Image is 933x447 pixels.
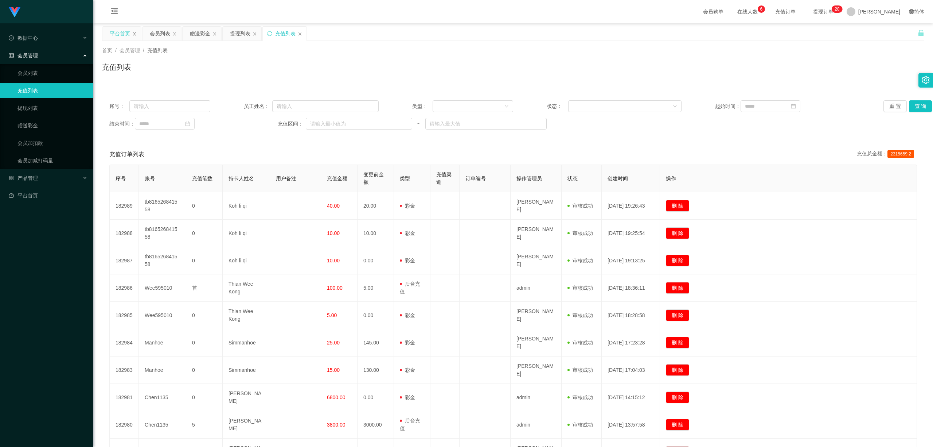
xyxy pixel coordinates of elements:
td: 182984 [110,329,139,357]
a: 赠送彩金 [17,118,87,133]
span: 操作 [666,176,676,181]
span: 状态 [567,176,578,181]
span: 彩金 [400,340,415,346]
td: 0 [186,357,223,384]
td: [DATE] 17:23:28 [602,329,660,357]
td: [DATE] 18:28:58 [602,302,660,329]
i: 图标: calendar [791,104,796,109]
td: [PERSON_NAME] [511,220,562,247]
span: / [143,47,144,53]
td: 0 [186,247,223,274]
sup: 20 [832,5,842,13]
span: 5.00 [327,312,337,318]
span: 操作管理员 [516,176,542,181]
td: [PERSON_NAME] [511,247,562,274]
span: 提现订单 [809,9,837,14]
td: 0 [186,192,223,220]
td: 0 [186,384,223,411]
i: 图标: unlock [918,30,924,36]
button: 删 除 [666,200,689,212]
i: 图标: close [132,32,137,36]
img: logo.9652507e.png [9,7,20,18]
div: 平台首页 [110,27,130,41]
td: 0.00 [358,384,394,411]
td: Simmanhoe [223,357,270,384]
span: 数据中心 [9,35,38,41]
i: 图标: close [253,32,257,36]
td: Simmanhoe [223,329,270,357]
td: Wee595010 [139,274,186,302]
span: 起始时间： [715,103,741,110]
button: 重 置 [883,100,907,112]
span: 审核成功 [567,203,593,209]
span: 彩金 [400,312,415,318]
td: [PERSON_NAME] [511,329,562,357]
a: 会员加减打码量 [17,153,87,168]
span: / [115,47,117,53]
h1: 充值列表 [102,62,131,73]
td: 5 [186,411,223,439]
span: 100.00 [327,285,343,291]
span: 审核成功 [567,285,593,291]
span: 彩金 [400,258,415,263]
input: 请输入 [272,100,379,112]
td: [DATE] 17:04:03 [602,357,660,384]
button: 删 除 [666,364,689,376]
div: 充值总金额： [857,150,917,159]
span: 充值金额 [327,176,347,181]
td: [PERSON_NAME] [511,192,562,220]
span: 审核成功 [567,230,593,236]
td: 182988 [110,220,139,247]
span: 在线人数 [734,9,761,14]
button: 删 除 [666,419,689,431]
td: 182983 [110,357,139,384]
td: 182989 [110,192,139,220]
div: 会员列表 [150,27,170,41]
input: 请输入最小值为 [306,118,412,130]
span: 产品管理 [9,175,38,181]
td: tb816526841558 [139,220,186,247]
td: [DATE] 19:13:25 [602,247,660,274]
td: Manhoe [139,357,186,384]
span: 彩金 [400,203,415,209]
span: 充值订单列表 [109,150,144,159]
td: 130.00 [358,357,394,384]
i: 图标: close [298,32,302,36]
span: 审核成功 [567,312,593,318]
span: 10.00 [327,258,340,263]
span: 账号 [145,176,155,181]
td: 182980 [110,411,139,439]
td: Thian Wee Kong [223,274,270,302]
span: 首页 [102,47,112,53]
td: 10.00 [358,220,394,247]
td: [PERSON_NAME] [511,302,562,329]
td: [DATE] 18:36:11 [602,274,660,302]
p: 6 [760,5,763,13]
input: 请输入 [129,100,210,112]
td: [DATE] 19:26:43 [602,192,660,220]
td: 0.00 [358,247,394,274]
span: 6800.00 [327,394,346,400]
td: 0.00 [358,302,394,329]
td: Thian Wee Kong [223,302,270,329]
button: 删 除 [666,392,689,403]
i: 图标: check-circle-o [9,35,14,41]
span: 审核成功 [567,258,593,263]
td: 145.00 [358,329,394,357]
span: 会员管理 [120,47,140,53]
span: 审核成功 [567,422,593,428]
i: 图标: setting [922,76,930,84]
button: 删 除 [666,227,689,239]
td: 0 [186,302,223,329]
span: 彩金 [400,230,415,236]
td: tb816526841558 [139,192,186,220]
td: Chen1135 [139,411,186,439]
td: [PERSON_NAME] [511,357,562,384]
p: 0 [837,5,840,13]
div: 赠送彩金 [190,27,210,41]
td: 0 [186,220,223,247]
span: 充值渠道 [436,172,452,185]
span: 类型： [412,103,433,110]
button: 删 除 [666,282,689,294]
i: 图标: sync [267,31,272,36]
